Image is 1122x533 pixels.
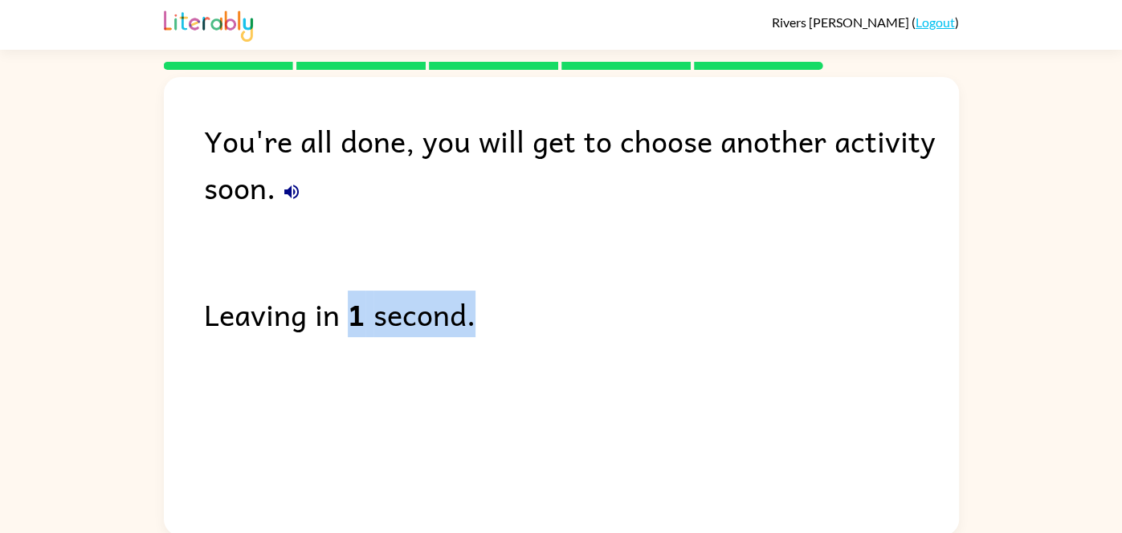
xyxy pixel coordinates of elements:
div: Leaving in second. [204,291,959,337]
div: ( ) [772,14,959,30]
div: You're all done, you will get to choose another activity soon. [204,117,959,210]
b: 1 [348,291,365,337]
a: Logout [916,14,955,30]
img: Literably [164,6,253,42]
span: Rivers [PERSON_NAME] [772,14,912,30]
